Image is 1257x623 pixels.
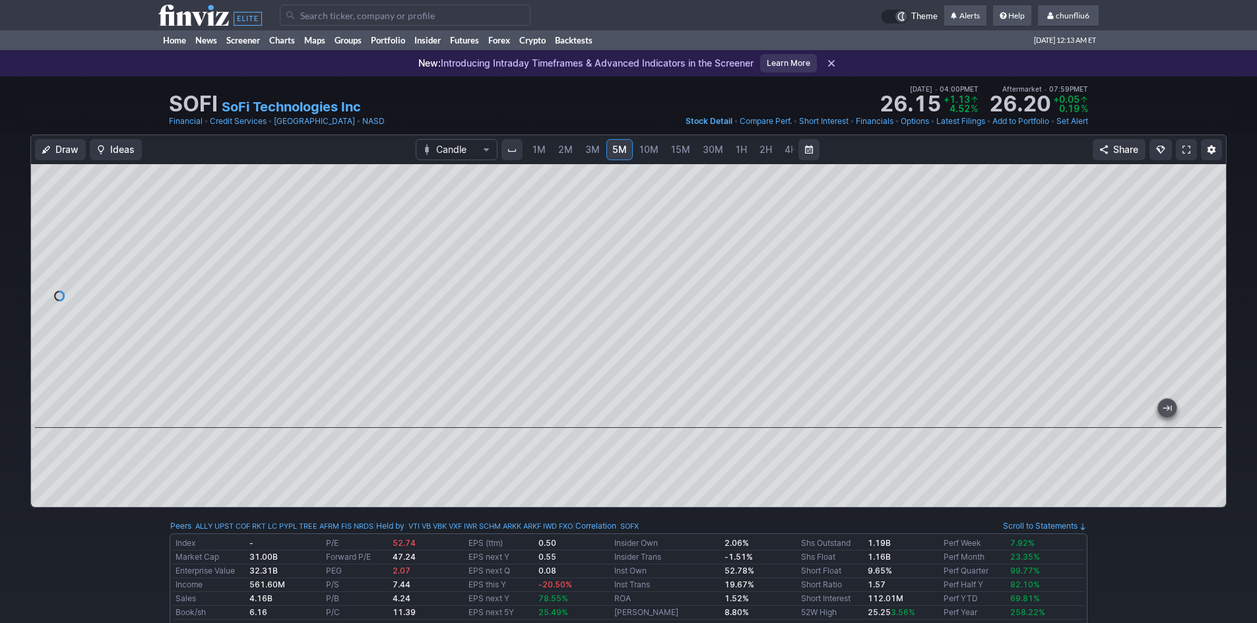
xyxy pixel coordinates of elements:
[1044,85,1047,93] span: •
[1176,139,1197,160] a: Fullscreen
[1010,607,1045,617] span: 258.22%
[422,519,431,533] a: VB
[252,519,266,533] a: RKT
[1010,566,1040,576] span: 99.77%
[173,550,247,564] td: Market Cap
[35,139,86,160] button: Draw
[730,139,753,160] a: 1H
[373,519,573,533] div: | :
[236,519,250,533] a: COF
[323,606,390,620] td: P/C
[393,566,410,576] span: 2.07
[191,30,222,50] a: News
[941,606,1008,620] td: Perf Year
[222,30,265,50] a: Screener
[1050,115,1055,128] span: •
[538,579,572,589] span: -20.50%
[268,115,273,128] span: •
[418,57,441,69] span: New:
[941,537,1008,550] td: Perf Week
[993,5,1031,26] a: Help
[436,143,477,156] span: Candle
[989,94,1050,115] strong: 26.20
[466,578,535,592] td: EPS this Y
[222,98,361,116] a: SoFi Technologies Inc
[466,537,535,550] td: EPS (ttm)
[612,592,722,606] td: ROA
[941,550,1008,564] td: Perf Month
[550,30,597,50] a: Backtests
[195,519,212,533] a: ALLY
[930,115,935,128] span: •
[503,519,521,533] a: ARKK
[725,579,754,589] b: 19.67%
[538,538,556,548] b: 0.50
[170,521,191,531] a: Peers
[1056,115,1088,128] a: Set Alert
[868,552,891,562] b: 1.16B
[249,538,253,548] b: -
[169,115,203,128] a: Financial
[665,139,696,160] a: 15M
[464,519,477,533] a: IWR
[868,579,886,589] b: 1.57
[1059,103,1080,114] span: 0.19
[950,103,970,114] span: 4.52
[868,593,903,603] a: 112.01M
[173,537,247,550] td: Index
[612,550,722,564] td: Insider Trans
[895,115,899,128] span: •
[532,144,546,155] span: 1M
[1002,83,1088,95] span: Aftermarket 07:59PM ET
[416,139,498,160] button: Chart Type
[543,519,557,533] a: IWD
[323,592,390,606] td: P/B
[575,521,616,531] a: Correlation
[1158,399,1176,417] button: Jump to the most recent bar
[754,139,778,160] a: 2H
[299,519,317,533] a: TREE
[552,139,579,160] a: 2M
[376,521,404,531] a: Held by
[323,564,390,578] td: PEG
[1149,139,1172,160] button: Explore new features
[538,607,568,617] span: 25.49%
[466,550,535,564] td: EPS next Y
[249,593,273,603] b: 4.16B
[911,9,938,24] span: Theme
[1010,552,1040,562] span: 23.35%
[110,143,135,156] span: Ideas
[850,115,854,128] span: •
[971,103,978,114] span: %
[1010,538,1035,548] span: 7.92%
[362,115,385,128] a: NASD
[410,30,445,50] a: Insider
[910,83,979,95] span: [DATE] 04:00PM ET
[606,139,633,160] a: 5M
[671,144,690,155] span: 15M
[393,552,416,562] b: 47.24
[612,606,722,620] td: [PERSON_NAME]
[936,115,985,128] a: Latest Filings
[55,143,79,156] span: Draw
[686,116,732,126] span: Stock Detail
[686,115,732,128] a: Stock Detail
[798,606,865,620] td: 52W High
[523,519,541,533] a: ARKF
[466,606,535,620] td: EPS next 5Y
[558,144,573,155] span: 2M
[466,592,535,606] td: EPS next Y
[1053,94,1080,105] span: +0.05
[249,607,267,617] b: 6.16
[941,578,1008,592] td: Perf Half Y
[330,30,366,50] a: Groups
[612,537,722,550] td: Insider Own
[697,139,729,160] a: 30M
[249,552,278,562] b: 31.00B
[801,593,851,603] a: Short Interest
[612,564,722,578] td: Inst Own
[799,115,849,128] a: Short Interest
[868,566,892,576] b: 9.65%
[620,519,639,533] a: SOFX
[445,30,484,50] a: Futures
